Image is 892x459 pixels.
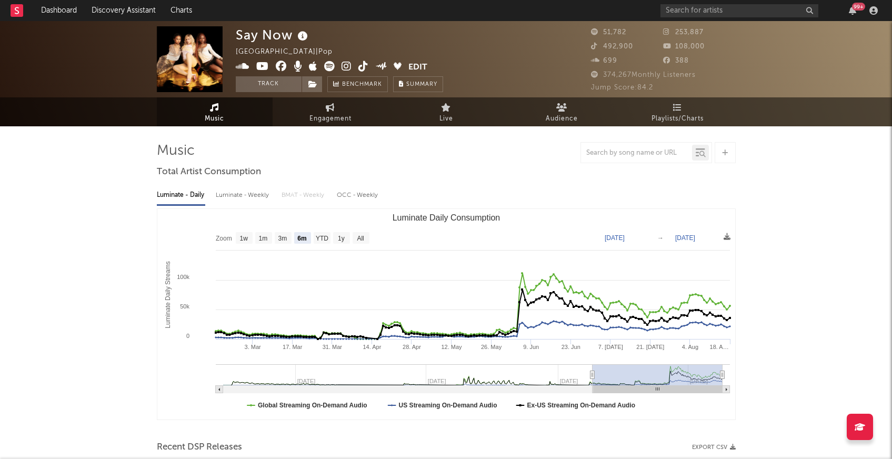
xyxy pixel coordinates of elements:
[205,113,224,125] span: Music
[849,6,856,15] button: 99+
[620,97,736,126] a: Playlists/Charts
[258,235,267,242] text: 1m
[523,344,539,350] text: 9. Jun
[338,235,345,242] text: 1y
[652,113,704,125] span: Playlists/Charts
[322,344,342,350] text: 31. Mar
[591,57,617,64] span: 699
[408,61,427,74] button: Edit
[236,76,302,92] button: Track
[657,234,664,242] text: →
[663,29,704,36] span: 253,887
[186,333,189,339] text: 0
[709,344,728,350] text: 18. A…
[663,43,705,50] span: 108,000
[439,113,453,125] span: Live
[258,402,367,409] text: Global Streaming On-Demand Audio
[591,43,633,50] span: 492,900
[598,344,623,350] text: 7. [DATE]
[297,235,306,242] text: 6m
[591,29,626,36] span: 51,782
[663,57,689,64] span: 388
[561,344,580,350] text: 23. Jun
[239,235,248,242] text: 1w
[393,76,443,92] button: Summary
[337,186,379,204] div: OCC - Weekly
[675,234,695,242] text: [DATE]
[398,402,497,409] text: US Streaming On-Demand Audio
[692,444,736,451] button: Export CSV
[157,97,273,126] a: Music
[636,344,664,350] text: 21. [DATE]
[591,72,696,78] span: 374,267 Monthly Listeners
[546,113,578,125] span: Audience
[481,344,502,350] text: 26. May
[357,235,364,242] text: All
[157,441,242,454] span: Recent DSP Releases
[278,235,287,242] text: 3m
[388,97,504,126] a: Live
[216,235,232,242] text: Zoom
[403,344,421,350] text: 28. Apr
[157,166,261,178] span: Total Artist Consumption
[852,3,865,11] div: 99 +
[681,344,698,350] text: 4. Aug
[363,344,381,350] text: 14. Apr
[581,149,692,157] input: Search by song name or URL
[441,344,462,350] text: 12. May
[327,76,388,92] a: Benchmark
[157,209,735,420] svg: Luminate Daily Consumption
[244,344,261,350] text: 3. Mar
[315,235,328,242] text: YTD
[342,78,382,91] span: Benchmark
[406,82,437,87] span: Summary
[236,46,345,58] div: [GEOGRAPHIC_DATA] | Pop
[527,402,635,409] text: Ex-US Streaming On-Demand Audio
[591,84,653,91] span: Jump Score: 84.2
[283,344,303,350] text: 17. Mar
[157,186,205,204] div: Luminate - Daily
[180,303,189,310] text: 50k
[392,213,500,222] text: Luminate Daily Consumption
[216,186,271,204] div: Luminate - Weekly
[660,4,818,17] input: Search for artists
[164,261,171,328] text: Luminate Daily Streams
[273,97,388,126] a: Engagement
[504,97,620,126] a: Audience
[309,113,352,125] span: Engagement
[236,26,310,44] div: Say Now
[605,234,625,242] text: [DATE]
[177,274,189,280] text: 100k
